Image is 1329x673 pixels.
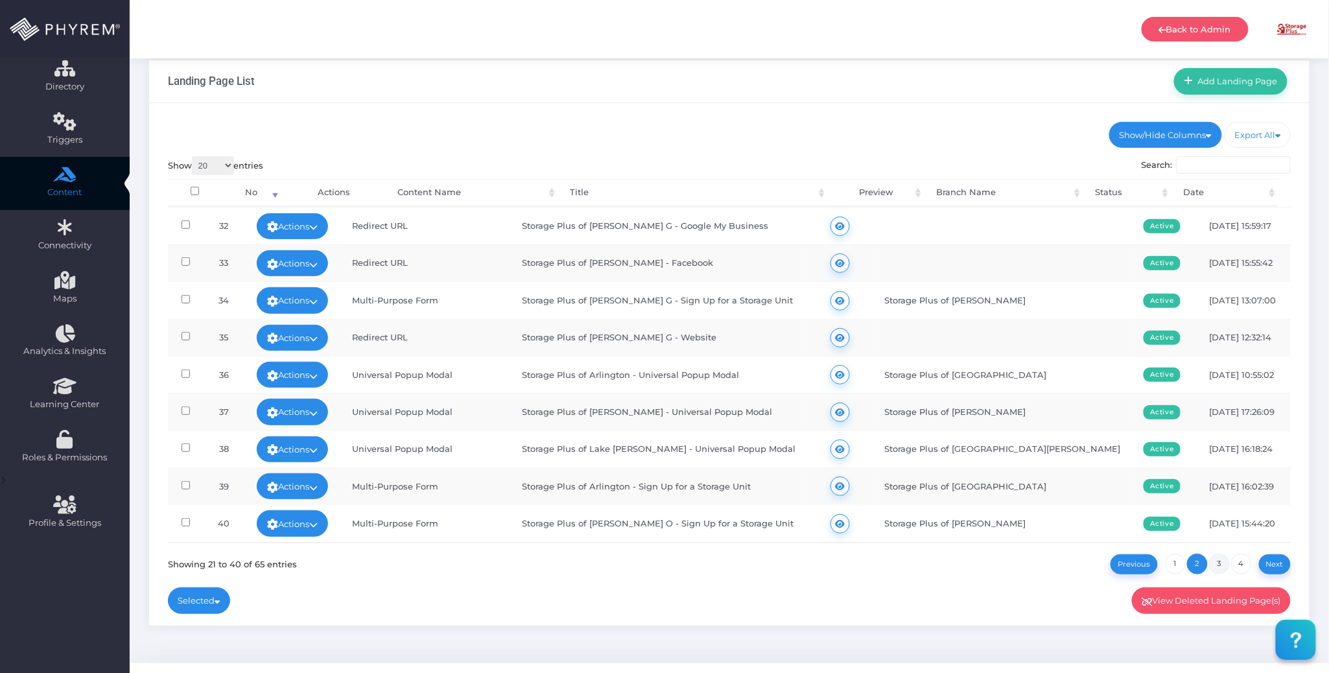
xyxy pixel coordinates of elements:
td: Redirect URL [340,244,510,281]
span: Active [1144,331,1181,345]
a: Selected [168,587,231,613]
td: 38 [204,431,244,467]
a: 2 [1187,554,1208,574]
a: 4 [1231,554,1252,574]
th: No: activate to sort column ascending [221,179,281,207]
th: Title: activate to sort column ascending [558,179,828,207]
td: Storage Plus of Arlington - Sign Up for a Storage Unit [510,467,807,504]
td: 32 [204,207,244,244]
span: Active [1144,219,1181,233]
td: Redirect URL [340,207,510,244]
td: Storage Plus of [PERSON_NAME] [873,393,1132,430]
a: Previous [1111,554,1158,574]
a: Back to Admin [1142,17,1249,41]
td: Redirect URL [340,319,510,356]
span: Triggers [8,134,121,147]
td: Storage Plus of [PERSON_NAME] - Facebook [510,244,807,281]
th: Date: activate to sort column ascending [1171,179,1278,207]
td: [DATE] 10:55:02 [1197,356,1291,393]
td: 35 [204,319,244,356]
td: Storage Plus of [PERSON_NAME] O - Sign Up for a Storage Unit [510,504,807,541]
span: Active [1144,294,1181,308]
td: Multi-Purpose Form [340,504,510,541]
td: [DATE] 16:18:24 [1197,431,1291,467]
span: Active [1144,442,1181,456]
span: Analytics & Insights [8,345,121,358]
span: Active [1144,517,1181,531]
span: Learning Center [8,398,121,411]
td: Storage Plus of Arlington - Universal Popup Modal [510,356,807,393]
th: Branch Name: activate to sort column ascending [924,179,1083,207]
a: 3 [1209,554,1230,574]
td: Universal Popup Modal [340,356,510,393]
a: View Deleted Landing Page(s) [1132,587,1291,613]
td: [DATE] 16:02:39 [1197,467,1291,504]
th: Status: activate to sort column ascending [1083,179,1171,207]
td: 36 [204,356,244,393]
span: Roles & Permissions [8,451,121,464]
span: Connectivity [8,239,121,252]
td: Storage Plus of [PERSON_NAME] G - Google My Business [510,207,807,244]
label: Search: [1142,156,1291,174]
td: [DATE] 13:07:00 [1197,281,1291,318]
a: Actions [257,362,328,388]
a: 1 [1165,554,1186,574]
td: 33 [204,244,244,281]
td: 40 [204,504,244,541]
a: Show/Hide Columns [1109,122,1222,148]
td: Storage Plus of Lake [PERSON_NAME] - Universal Popup Modal [510,431,807,467]
label: Show entries [168,156,264,175]
a: Next [1259,554,1291,574]
span: Active [1144,405,1181,419]
td: 37 [204,393,244,430]
td: [DATE] 17:26:09 [1197,393,1291,430]
td: Multi-Purpose Form [340,467,510,504]
td: [DATE] 15:44:20 [1197,504,1291,541]
td: 34 [204,281,244,318]
div: Showing 21 to 40 of 65 entries [168,552,298,571]
td: [DATE] 12:32:14 [1197,319,1291,356]
a: Add Landing Page [1174,68,1288,94]
td: Storage Plus of [GEOGRAPHIC_DATA] [873,467,1132,504]
td: Storage Plus of [PERSON_NAME] [873,504,1132,541]
td: Universal Popup Modal [340,431,510,467]
td: [DATE] 15:55:42 [1197,244,1291,281]
td: Storage Plus of [PERSON_NAME] G - Website [510,319,807,356]
span: Directory [8,80,121,93]
td: Storage Plus of [PERSON_NAME] [873,281,1132,318]
td: [DATE] 15:59:17 [1197,207,1291,244]
span: Maps [53,292,76,305]
a: Export All [1225,122,1291,148]
td: Storage Plus of [GEOGRAPHIC_DATA] [873,356,1132,393]
span: Profile & Settings [29,517,101,530]
td: Storage Plus of [PERSON_NAME] G - Sign Up for a Storage Unit [510,281,807,318]
th: Content Name: activate to sort column ascending [386,179,558,207]
a: Actions [257,250,328,276]
th: Preview: activate to sort column ascending [828,179,924,207]
a: Actions [257,287,328,313]
td: Multi-Purpose Form [340,281,510,318]
td: Storage Plus of [PERSON_NAME] - Universal Popup Modal [510,393,807,430]
select: Showentries [192,156,234,175]
a: Actions [257,399,328,425]
a: Actions [257,325,328,351]
span: Add Landing Page [1194,76,1278,86]
td: Universal Popup Modal [340,393,510,430]
td: 39 [204,467,244,504]
span: Active [1144,368,1181,382]
th: Actions [281,179,386,207]
h3: Landing Page List [168,75,255,88]
a: Actions [257,436,328,462]
a: Actions [257,213,328,239]
span: Active [1144,479,1181,493]
span: Active [1144,256,1181,270]
a: Actions [257,510,328,536]
span: Content [8,186,121,199]
a: Actions [257,473,328,499]
td: Storage Plus of [GEOGRAPHIC_DATA][PERSON_NAME] [873,431,1132,467]
input: Search: [1177,156,1291,174]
